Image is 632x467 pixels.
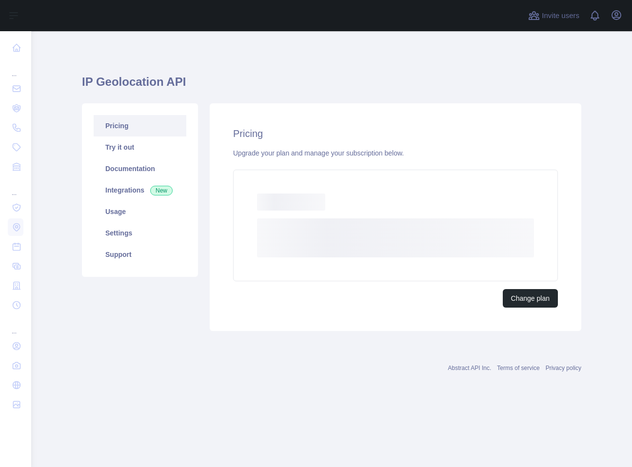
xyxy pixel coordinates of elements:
[94,158,186,179] a: Documentation
[94,136,186,158] a: Try it out
[8,177,23,197] div: ...
[546,365,581,371] a: Privacy policy
[448,365,492,371] a: Abstract API Inc.
[94,179,186,201] a: Integrations New
[94,115,186,136] a: Pricing
[503,289,558,308] button: Change plan
[233,127,558,140] h2: Pricing
[82,74,581,97] h1: IP Geolocation API
[94,244,186,265] a: Support
[8,316,23,335] div: ...
[233,148,558,158] div: Upgrade your plan and manage your subscription below.
[94,222,186,244] a: Settings
[542,10,579,21] span: Invite users
[8,58,23,78] div: ...
[94,201,186,222] a: Usage
[497,365,539,371] a: Terms of service
[150,186,173,195] span: New
[526,8,581,23] button: Invite users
